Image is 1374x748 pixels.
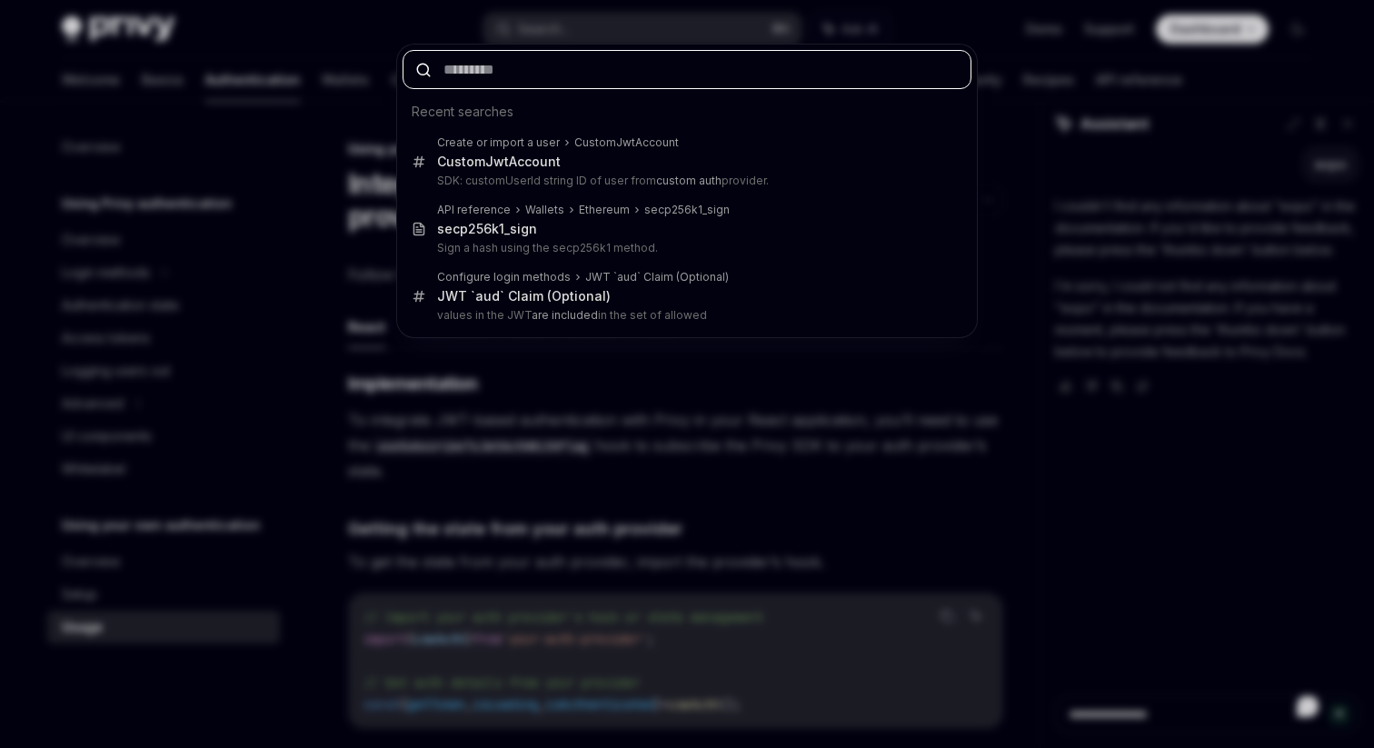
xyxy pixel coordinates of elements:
[437,288,611,304] div: JWT `aud` Claim (Optional)
[574,135,679,150] div: CustomJwtAccount
[656,174,722,187] b: custom auth
[579,203,630,217] div: Ethereum
[437,135,560,150] div: Create or import a user
[437,154,561,170] div: CustomJwtAccount
[525,203,564,217] div: Wallets
[437,308,933,323] p: values in the JWT in the set of allowed
[437,203,511,217] div: API reference
[585,270,729,284] div: JWT `aud` Claim (Optional)
[437,174,933,188] p: SDK: customUserId string ID of user from provider.
[532,308,598,322] b: are included
[437,270,571,284] div: Configure login methods
[437,221,504,236] b: secp256k1
[437,221,537,237] div: _sign
[437,241,933,255] p: Sign a hash using the secp256k1 method.
[412,103,513,121] span: Recent searches
[644,203,730,217] div: secp256k1_sign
